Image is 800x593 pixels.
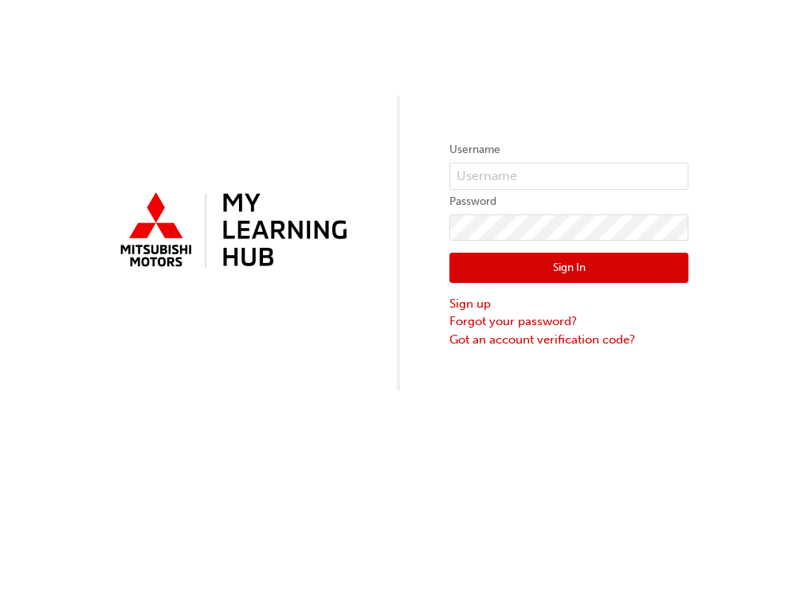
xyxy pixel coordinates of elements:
[449,163,688,190] input: Username
[449,295,688,313] a: Sign up
[449,331,688,349] a: Got an account verification code?
[449,192,688,211] label: Password
[449,140,688,159] label: Username
[449,312,688,331] a: Forgot your password?
[112,186,351,277] img: mmal
[449,253,688,283] button: Sign In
